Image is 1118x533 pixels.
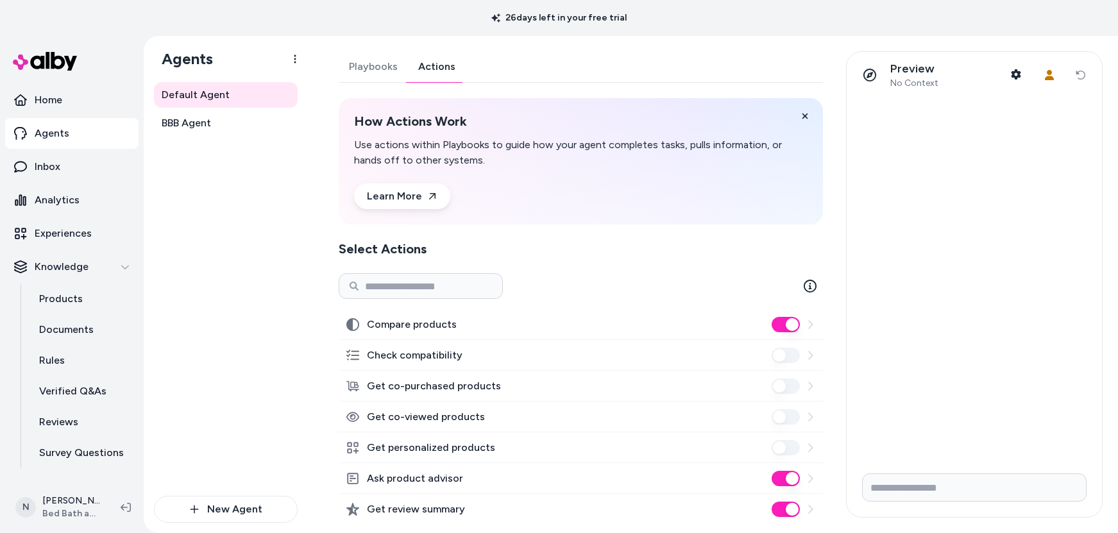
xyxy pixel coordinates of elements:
span: BBB Agent [162,115,211,131]
p: Use actions within Playbooks to guide how your agent completes tasks, pulls information, or hands... [354,137,808,168]
p: Preview [890,62,938,76]
button: Knowledge [5,251,139,282]
p: Rules [39,353,65,368]
label: Get personalized products [367,440,495,455]
p: Agents [35,126,69,141]
p: Knowledge [35,259,89,275]
h2: How Actions Work [354,114,808,130]
a: BBB Agent [154,110,298,136]
label: Check compatibility [367,348,462,363]
p: Analytics [35,192,80,208]
a: Products [26,283,139,314]
input: Write your prompt here [862,473,1087,502]
span: Bed Bath and Beyond [42,507,100,520]
p: Home [35,92,62,108]
p: Integrations [35,478,94,494]
label: Compare products [367,317,457,332]
button: New Agent [154,496,298,523]
a: Rules [26,345,139,376]
a: Documents [26,314,139,345]
a: Playbooks [339,51,408,82]
a: Home [5,85,139,115]
a: Learn More [354,183,450,209]
p: 26 days left in your free trial [484,12,634,24]
p: Products [39,291,83,307]
a: Inbox [5,151,139,182]
button: N[PERSON_NAME]Bed Bath and Beyond [8,487,110,528]
p: Documents [39,322,94,337]
h1: Agents [151,49,213,69]
label: Get review summary [367,502,465,517]
p: Survey Questions [39,445,124,461]
a: Survey Questions [26,437,139,468]
p: Experiences [35,226,92,241]
p: Verified Q&As [39,384,106,399]
p: Reviews [39,414,78,430]
a: Experiences [5,218,139,249]
img: alby Logo [13,52,77,71]
span: No Context [890,78,938,89]
p: Inbox [35,159,60,174]
label: Ask product advisor [367,471,463,486]
a: Default Agent [154,82,298,108]
p: [PERSON_NAME] [42,495,100,507]
span: N [15,497,36,518]
span: Default Agent [162,87,230,103]
a: Actions [408,51,466,82]
a: Reviews [26,407,139,437]
label: Get co-viewed products [367,409,485,425]
a: Agents [5,118,139,149]
a: Integrations [5,471,139,502]
a: Analytics [5,185,139,216]
a: Verified Q&As [26,376,139,407]
label: Get co-purchased products [367,378,501,394]
h2: Select Actions [339,240,823,258]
